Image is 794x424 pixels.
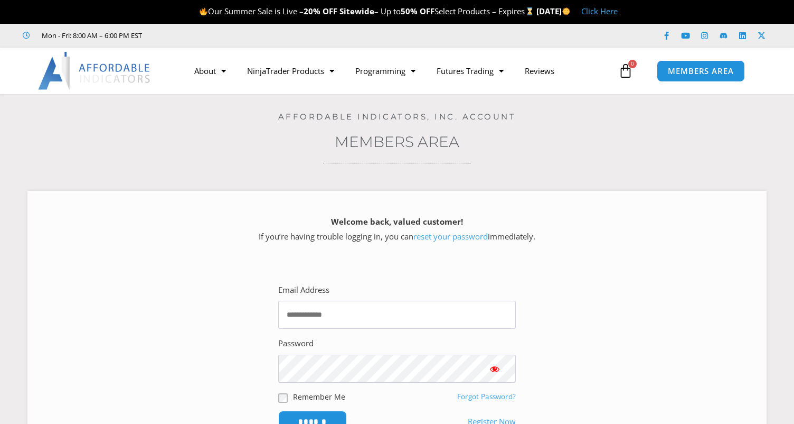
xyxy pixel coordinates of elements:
button: Show password [474,355,516,383]
img: 🔥 [200,7,207,15]
strong: Welcome back, valued customer! [331,216,463,227]
a: About [184,59,237,83]
nav: Menu [184,59,616,83]
a: Affordable Indicators, Inc. Account [278,112,516,122]
span: MEMBERS AREA [668,67,734,75]
a: Forgot Password? [457,392,516,401]
a: NinjaTrader Products [237,59,345,83]
span: 0 [628,60,637,68]
iframe: Customer reviews powered by Trustpilot [157,30,315,41]
a: 0 [602,56,649,86]
strong: 50% OFF [401,6,434,16]
a: reset your password [413,231,488,242]
label: Password [278,336,314,351]
img: 🌞 [562,7,570,15]
strong: [DATE] [536,6,571,16]
span: Our Summer Sale is Live – – Up to Select Products – Expires [199,6,536,16]
a: Programming [345,59,426,83]
strong: Sitewide [339,6,374,16]
label: Remember Me [293,391,345,402]
p: If you’re having trouble logging in, you can immediately. [46,215,748,244]
a: Click Here [581,6,618,16]
a: Reviews [514,59,565,83]
a: Members Area [335,133,459,151]
strong: 20% OFF [304,6,337,16]
span: Mon - Fri: 8:00 AM – 6:00 PM EST [39,29,142,42]
label: Email Address [278,283,329,298]
img: ⌛ [526,7,534,15]
img: LogoAI | Affordable Indicators – NinjaTrader [38,52,152,90]
a: MEMBERS AREA [657,60,745,82]
a: Futures Trading [426,59,514,83]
